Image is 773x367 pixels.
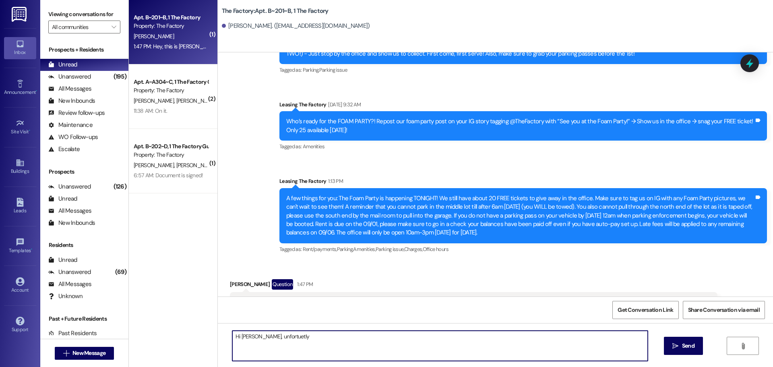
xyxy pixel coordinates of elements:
[112,70,128,83] div: (195)
[48,268,91,276] div: Unanswered
[326,177,343,185] div: 1:13 PM
[232,331,648,361] textarea: Hi [PERSON_NAME], unfortuetly
[295,280,313,288] div: 1:47 PM
[303,143,324,150] span: Amenities
[29,128,30,133] span: •
[279,141,767,152] div: Tagged as:
[279,177,767,188] div: Leasing The Factory
[48,292,83,301] div: Unknown
[48,219,95,227] div: New Inbounds
[48,182,91,191] div: Unanswered
[286,194,754,237] div: A few things for you: The Foam Party is happening TONIGHT! We still have about 20 FREE tickets to...
[376,246,404,253] span: Parking issue ,
[48,145,80,153] div: Escalate
[286,117,754,135] div: Who’s ready for the FOAM PARTY?! Repost our foam party post on your IG story tagging @TheFactory ...
[353,246,376,253] span: Amenities ,
[337,246,353,253] span: Parking ,
[48,109,105,117] div: Review follow-ups
[134,33,174,40] span: [PERSON_NAME]
[55,347,114,360] button: New Message
[4,156,36,178] a: Buildings
[134,86,208,95] div: Property: The Factory
[618,306,673,314] span: Get Conversation Link
[222,7,329,15] b: The Factory: Apt. B~201~B, 1 The Factory
[40,315,128,323] div: Past + Future Residents
[40,46,128,54] div: Prospects + Residents
[4,116,36,138] a: Site Visit •
[48,280,91,288] div: All Messages
[4,37,36,59] a: Inbox
[303,66,319,73] span: Parking ,
[48,195,77,203] div: Unread
[112,180,128,193] div: (126)
[672,343,678,349] i: 
[664,337,703,355] button: Send
[326,100,361,109] div: [DATE] 9:32 AM
[4,195,36,217] a: Leads
[682,342,694,350] span: Send
[48,329,97,338] div: Past Residents
[740,343,746,349] i: 
[134,13,208,22] div: Apt. B~201~B, 1 The Factory
[134,162,176,169] span: [PERSON_NAME]
[48,121,93,129] div: Maintenance
[40,168,128,176] div: Prospects
[12,7,28,22] img: ResiDesk Logo
[48,8,120,21] label: Viewing conversations for
[423,246,449,253] span: Office hours
[112,24,116,30] i: 
[230,279,717,292] div: [PERSON_NAME]
[279,100,767,112] div: Leasing The Factory
[134,43,664,50] div: 1:47 PM: Hey, this is [PERSON_NAME] in B201. I've been working all week and work [DATE] and haven...
[63,350,69,357] i: 
[48,133,98,141] div: WO Follow-ups
[48,60,77,69] div: Unread
[404,246,423,253] span: Charges ,
[72,349,105,357] span: New Message
[612,301,678,319] button: Get Conversation Link
[319,66,347,73] span: Parking issue
[279,64,767,76] div: Tagged as:
[31,247,32,252] span: •
[48,207,91,215] div: All Messages
[134,172,203,179] div: 6:57 AM: Document is signed!
[134,107,167,114] div: 11:38 AM: On it.
[48,85,91,93] div: All Messages
[48,256,77,264] div: Unread
[113,266,128,278] div: (69)
[134,142,208,151] div: Apt. B~202~D, 1 The Factory Guarantors
[134,78,208,86] div: Apt. A~A304~C, 1 The Factory Guarantors
[688,306,760,314] span: Share Conversation via email
[36,88,37,94] span: •
[134,151,208,159] div: Property: The Factory
[48,73,91,81] div: Unanswered
[4,235,36,257] a: Templates •
[272,279,293,289] div: Question
[134,22,208,30] div: Property: The Factory
[279,243,767,255] div: Tagged as:
[40,241,128,249] div: Residents
[176,97,216,104] span: [PERSON_NAME]
[683,301,765,319] button: Share Conversation via email
[4,314,36,336] a: Support
[176,162,216,169] span: [PERSON_NAME]
[222,22,370,30] div: [PERSON_NAME]. ([EMAIL_ADDRESS][DOMAIN_NAME])
[4,275,36,297] a: Account
[48,97,95,105] div: New Inbounds
[303,246,337,253] span: Rent/payments ,
[52,21,107,33] input: All communities
[134,97,176,104] span: [PERSON_NAME]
